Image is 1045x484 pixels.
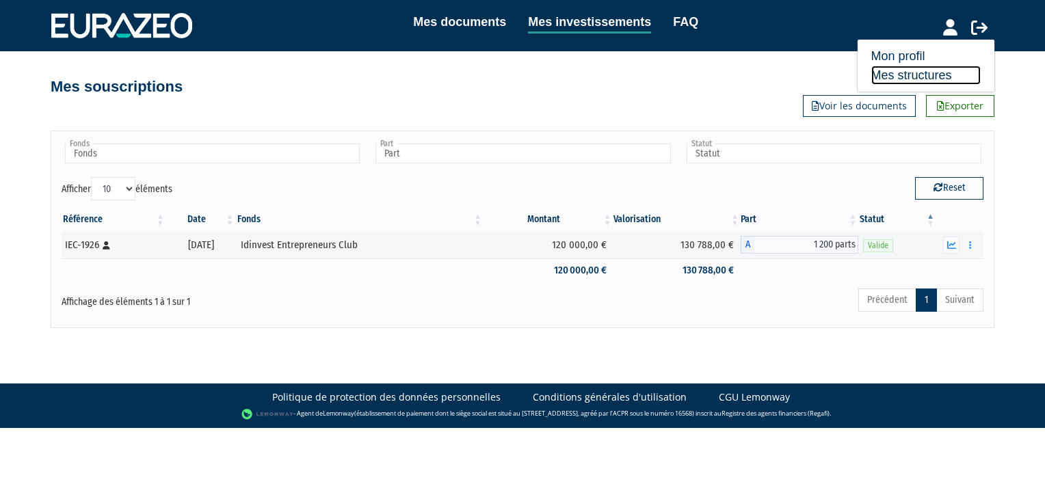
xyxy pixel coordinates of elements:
[722,409,830,418] a: Registre des agents financiers (Regafi)
[719,390,790,404] a: CGU Lemonway
[484,231,613,258] td: 120 000,00 €
[741,236,858,254] div: A - Idinvest Entrepreneurs Club
[51,79,183,95] h4: Mes souscriptions
[103,241,110,250] i: [Français] Personne physique
[741,236,754,254] span: A
[741,208,858,231] th: Part: activer pour trier la colonne par ordre croissant
[236,208,484,231] th: Fonds: activer pour trier la colonne par ordre croissant
[241,238,479,252] div: Idinvest Entrepreneurs Club
[51,13,192,38] img: 1732889491-logotype_eurazeo_blanc_rvb.png
[62,287,434,309] div: Affichage des éléments 1 à 1 sur 1
[926,95,994,117] a: Exporter
[871,66,981,85] a: Mes structures
[484,258,613,282] td: 120 000,00 €
[528,12,651,33] a: Mes investissements
[171,238,231,252] div: [DATE]
[272,390,501,404] a: Politique de protection des données personnelles
[323,409,354,418] a: Lemonway
[936,288,983,312] a: Suivant
[871,46,981,66] a: Mon profil
[62,208,166,231] th: Référence : activer pour trier la colonne par ordre croissant
[14,407,1031,421] div: - Agent de (établissement de paiement dont le siège social est situé au [STREET_ADDRESS], agréé p...
[915,177,983,199] button: Reset
[91,177,135,200] select: Afficheréléments
[613,231,741,258] td: 130 788,00 €
[858,208,936,231] th: Statut : activer pour trier la colonne par ordre d&eacute;croissant
[62,177,172,200] label: Afficher éléments
[241,407,294,421] img: logo-lemonway.png
[803,95,916,117] a: Voir les documents
[754,236,858,254] span: 1 200 parts
[484,208,613,231] th: Montant: activer pour trier la colonne par ordre croissant
[413,12,506,31] a: Mes documents
[533,390,687,404] a: Conditions générales d'utilisation
[673,12,698,31] a: FAQ
[65,238,161,252] div: IEC-1926
[863,239,893,252] span: Valide
[858,288,916,312] a: Précédent
[613,258,741,282] td: 130 788,00 €
[166,208,236,231] th: Date: activer pour trier la colonne par ordre croissant
[916,288,937,312] a: 1
[613,208,741,231] th: Valorisation: activer pour trier la colonne par ordre croissant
